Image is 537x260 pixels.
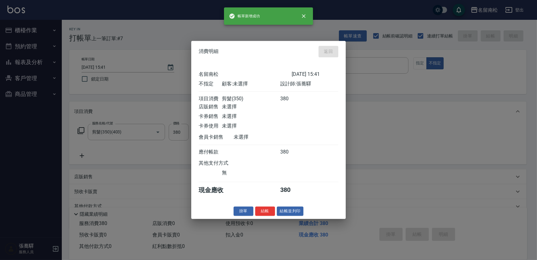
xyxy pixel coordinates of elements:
div: 380 [280,149,303,155]
div: 無 [222,170,280,176]
div: 顧客: 未選擇 [222,81,280,87]
div: 現金應收 [199,186,234,194]
div: 380 [280,186,303,194]
button: 結帳並列印 [277,206,304,216]
span: 消費明細 [199,49,218,55]
div: 店販銷售 [199,104,222,110]
div: 應付帳款 [199,149,222,155]
span: 帳單新增成功 [229,13,260,19]
div: 未選擇 [222,104,280,110]
div: 380 [280,96,303,102]
div: [DATE] 15:41 [292,71,338,78]
div: 會員卡銷售 [199,134,234,141]
div: 設計師: 張蕎驛 [280,81,338,87]
div: 不指定 [199,81,222,87]
div: 其他支付方式 [199,160,245,167]
button: 結帳 [255,206,275,216]
div: 未選擇 [222,113,280,120]
div: 卡券銷售 [199,113,222,120]
div: 項目消費 [199,96,222,102]
div: 未選擇 [234,134,292,141]
div: 剪髮(350) [222,96,280,102]
div: 名留南松 [199,71,292,78]
div: 未選擇 [222,123,280,129]
button: close [297,9,311,23]
div: 卡券使用 [199,123,222,129]
button: 掛單 [234,206,253,216]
